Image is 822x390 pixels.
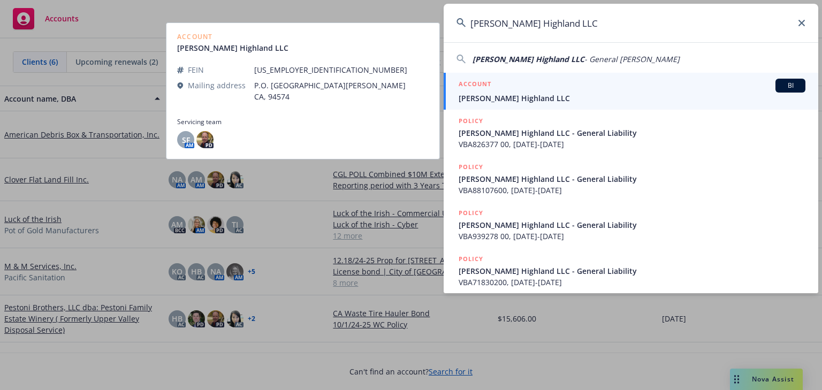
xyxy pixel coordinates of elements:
[459,127,805,139] span: [PERSON_NAME] Highland LLC - General Liability
[584,54,680,64] span: - General [PERSON_NAME]
[459,79,491,91] h5: ACCOUNT
[444,202,818,248] a: POLICY[PERSON_NAME] Highland LLC - General LiabilityVBA939278 00, [DATE]-[DATE]
[459,219,805,231] span: [PERSON_NAME] Highland LLC - General Liability
[459,173,805,185] span: [PERSON_NAME] Highland LLC - General Liability
[459,185,805,196] span: VBA88107600, [DATE]-[DATE]
[444,73,818,110] a: ACCOUNTBI[PERSON_NAME] Highland LLC
[459,93,805,104] span: [PERSON_NAME] Highland LLC
[459,265,805,277] span: [PERSON_NAME] Highland LLC - General Liability
[459,208,483,218] h5: POLICY
[459,231,805,242] span: VBA939278 00, [DATE]-[DATE]
[444,156,818,202] a: POLICY[PERSON_NAME] Highland LLC - General LiabilityVBA88107600, [DATE]-[DATE]
[444,110,818,156] a: POLICY[PERSON_NAME] Highland LLC - General LiabilityVBA826377 00, [DATE]-[DATE]
[444,4,818,42] input: Search...
[459,254,483,264] h5: POLICY
[473,54,584,64] span: [PERSON_NAME] Highland LLC
[780,81,801,90] span: BI
[459,277,805,288] span: VBA71830200, [DATE]-[DATE]
[444,248,818,294] a: POLICY[PERSON_NAME] Highland LLC - General LiabilityVBA71830200, [DATE]-[DATE]
[459,139,805,150] span: VBA826377 00, [DATE]-[DATE]
[459,116,483,126] h5: POLICY
[459,162,483,172] h5: POLICY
